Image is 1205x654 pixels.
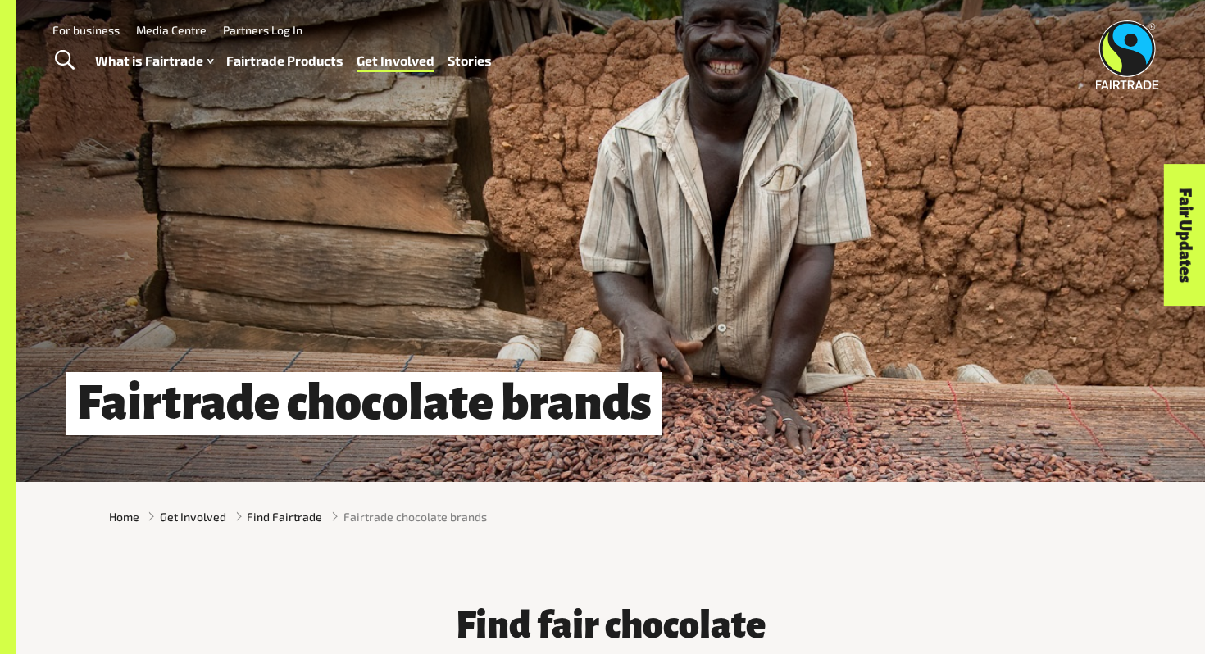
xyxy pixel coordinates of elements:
[109,508,139,525] a: Home
[136,23,207,37] a: Media Centre
[357,49,434,73] a: Get Involved
[52,23,120,37] a: For business
[247,508,322,525] a: Find Fairtrade
[448,49,492,73] a: Stories
[223,23,302,37] a: Partners Log In
[226,49,343,73] a: Fairtrade Products
[365,605,857,646] h3: Find fair chocolate
[44,40,84,81] a: Toggle Search
[1096,20,1159,89] img: Fairtrade Australia New Zealand logo
[66,372,662,435] h1: Fairtrade chocolate brands
[343,508,487,525] span: Fairtrade chocolate brands
[160,508,226,525] a: Get Involved
[95,49,213,73] a: What is Fairtrade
